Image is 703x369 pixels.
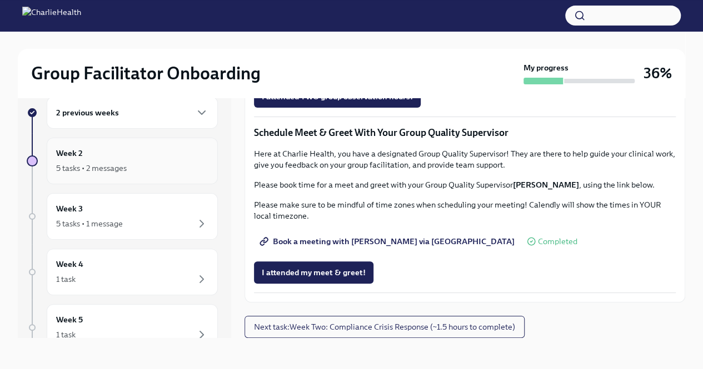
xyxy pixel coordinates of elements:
a: Week 35 tasks • 1 message [27,193,218,240]
strong: [PERSON_NAME] [513,180,579,190]
p: Please make sure to be mindful of time zones when scheduling your meeting! Calendly will show the... [254,199,676,221]
p: Here at Charlie Health, you have a designated Group Quality Supervisor! They are there to help gu... [254,148,676,170]
a: Week 41 task [27,249,218,295]
h6: Week 2 [56,147,83,159]
span: I attended my meet & greet! [262,267,366,278]
p: Schedule Meet & Greet With Your Group Quality Supervisor [254,126,676,139]
a: Week 51 task [27,304,218,351]
h3: 36% [644,63,672,83]
a: Book a meeting with [PERSON_NAME] via [GEOGRAPHIC_DATA] [254,230,522,252]
h6: 2 previous weeks [56,107,119,119]
button: Next task:Week Two: Compliance Crisis Response (~1.5 hours to complete) [245,316,525,338]
img: CharlieHealth [22,7,81,24]
span: Book a meeting with [PERSON_NAME] via [GEOGRAPHIC_DATA] [262,236,515,247]
p: Please book time for a meet and greet with your Group Quality Supervisor , using the link below. [254,179,676,190]
span: Completed [538,237,577,246]
button: I attended my meet & greet! [254,261,373,284]
strong: My progress [523,62,569,73]
h6: Week 5 [56,314,83,326]
div: 5 tasks • 1 message [56,218,123,229]
h2: Group Facilitator Onboarding [31,62,261,84]
div: 5 tasks • 2 messages [56,163,127,174]
div: 1 task [56,274,76,285]
div: 2 previous weeks [47,97,218,129]
h6: Week 4 [56,258,83,270]
span: Next task : Week Two: Compliance Crisis Response (~1.5 hours to complete) [254,321,515,332]
a: Week 25 tasks • 2 messages [27,138,218,184]
h6: Week 3 [56,203,83,215]
div: 1 task [56,329,76,340]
